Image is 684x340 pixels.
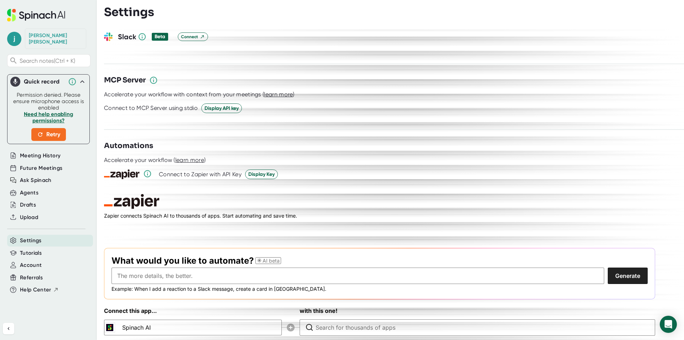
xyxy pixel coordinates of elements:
button: Display Key [245,169,278,179]
button: Display API key [201,103,242,113]
span: Connect [181,34,205,40]
span: learn more [175,157,204,163]
button: Meeting History [20,152,61,160]
button: Help Center [20,286,59,294]
div: Accelerate your workflow with context from your meetings ( ) [104,91,295,98]
button: Collapse sidebar [3,323,14,334]
h3: Slack [118,31,172,42]
div: Quick record [10,75,87,89]
button: Settings [20,237,42,245]
div: Quick record [24,78,64,85]
button: Agents [20,189,38,197]
span: Search notes (Ctrl + K) [20,57,88,64]
div: Connect to MCP Server using stdio [104,105,198,112]
button: Drafts [20,201,36,209]
a: Need help enabling permissions? [24,111,73,124]
button: Retry [31,128,66,141]
div: Permission denied. Please ensure microphone access is enabled [12,92,85,141]
h3: MCP Server [104,75,146,86]
button: Future Meetings [20,164,62,172]
h3: Settings [104,5,154,19]
span: Display Key [248,171,275,178]
button: Tutorials [20,249,42,257]
span: j [7,32,21,46]
div: Beta [155,34,165,40]
h3: Automations [104,141,153,151]
button: Connect [178,32,208,41]
button: Account [20,261,42,269]
div: Open Intercom Messenger [660,316,677,333]
div: Connect to Zapier with API Key [159,171,242,178]
span: Display API key [204,105,239,112]
span: Retry [37,130,60,139]
span: learn more [264,91,293,98]
span: Help Center [20,286,51,294]
button: Referrals [20,274,43,282]
div: Accelerate your workflow ( ) [104,157,206,164]
button: Ask Spinach [20,176,52,184]
button: Upload [20,213,38,222]
div: Jery Adler [29,32,82,45]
